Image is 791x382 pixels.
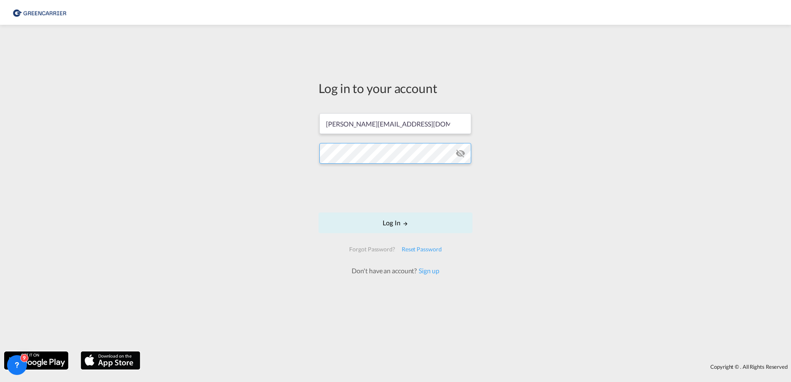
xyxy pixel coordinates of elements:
img: google.png [3,351,69,370]
button: LOGIN [319,212,472,233]
img: 1378a7308afe11ef83610d9e779c6b34.png [12,3,68,22]
div: Log in to your account [319,79,472,97]
div: Copyright © . All Rights Reserved [144,360,791,374]
a: Sign up [417,267,439,275]
div: Reset Password [398,242,445,257]
div: Forgot Password? [346,242,398,257]
img: apple.png [80,351,141,370]
div: Don't have an account? [343,266,448,275]
md-icon: icon-eye-off [455,148,465,158]
iframe: reCAPTCHA [333,172,458,204]
input: Enter email/phone number [319,113,471,134]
